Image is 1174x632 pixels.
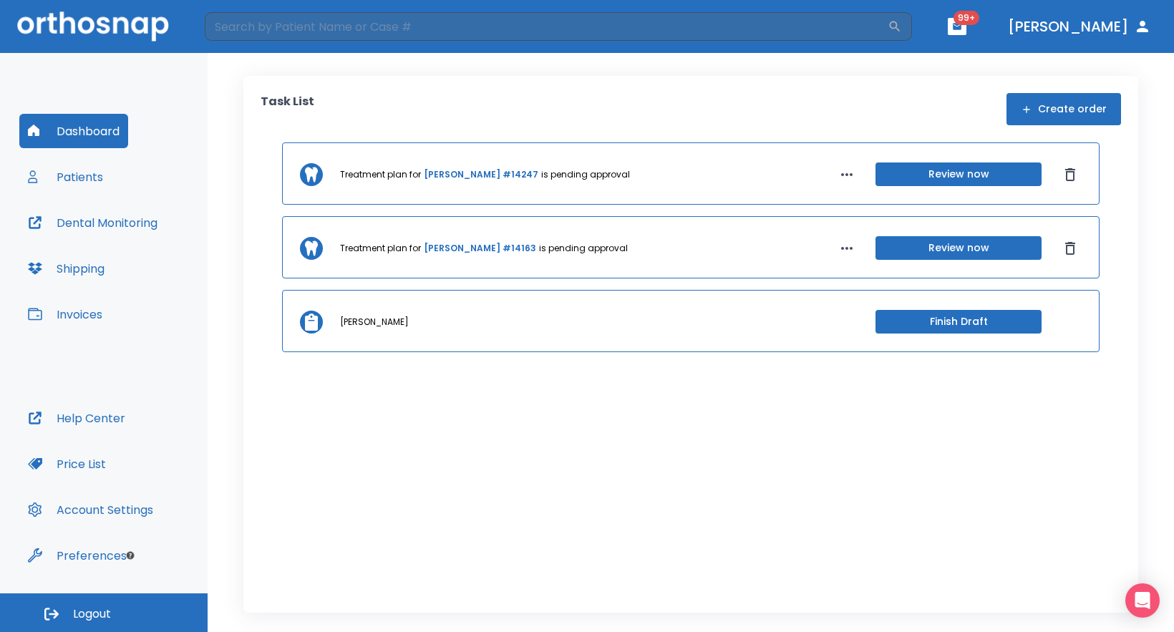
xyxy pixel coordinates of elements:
[19,401,134,435] button: Help Center
[1059,237,1082,260] button: Dismiss
[19,297,111,331] button: Invoices
[875,310,1042,334] button: Finish Draft
[19,160,112,194] button: Patients
[261,93,314,125] p: Task List
[954,11,979,25] span: 99+
[205,12,888,41] input: Search by Patient Name or Case #
[340,168,421,181] p: Treatment plan for
[19,114,128,148] button: Dashboard
[539,242,628,255] p: is pending approval
[19,251,113,286] button: Shipping
[1002,14,1157,39] button: [PERSON_NAME]
[17,11,169,41] img: Orthosnap
[73,606,111,622] span: Logout
[19,205,166,240] button: Dental Monitoring
[340,316,409,329] p: [PERSON_NAME]
[541,168,630,181] p: is pending approval
[340,242,421,255] p: Treatment plan for
[875,162,1042,186] button: Review now
[1059,163,1082,186] button: Dismiss
[875,236,1042,260] button: Review now
[19,492,162,527] button: Account Settings
[424,168,538,181] a: [PERSON_NAME] #14247
[124,549,137,562] div: Tooltip anchor
[19,538,135,573] button: Preferences
[424,242,536,255] a: [PERSON_NAME] #14163
[1125,583,1160,618] div: Open Intercom Messenger
[19,447,115,481] button: Price List
[1006,93,1121,125] button: Create order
